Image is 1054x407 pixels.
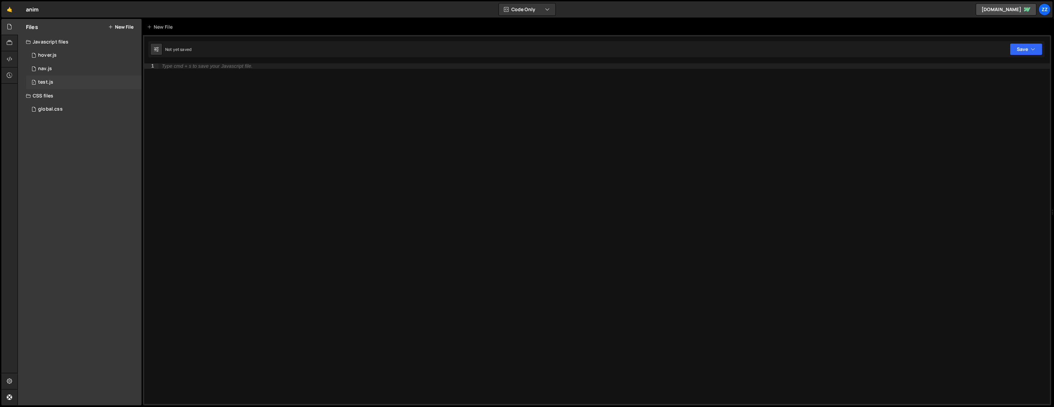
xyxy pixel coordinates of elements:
[108,24,133,30] button: New File
[38,106,63,112] div: global.css
[1038,3,1051,16] a: zz
[26,103,142,116] div: 11881/28298.css
[38,79,53,85] div: test.js
[1010,43,1043,55] button: Save
[26,62,142,76] div: 11881/33198.js
[147,24,175,30] div: New File
[18,35,142,49] div: Javascript files
[26,23,38,31] h2: Files
[165,47,191,52] div: Not yet saved
[162,64,252,69] div: Type cmd + s to save your Javascript file.
[976,3,1036,16] a: [DOMAIN_NAME]
[18,89,142,103] div: CSS files
[32,80,36,86] span: 1
[499,3,555,16] button: Code Only
[38,52,57,58] div: hover.js
[144,63,158,69] div: 1
[1,1,18,18] a: 🤙
[38,66,52,72] div: nav.js
[26,49,142,62] div: 11881/33201.js
[26,5,39,13] div: anim
[26,76,142,89] div: 11881/33347.js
